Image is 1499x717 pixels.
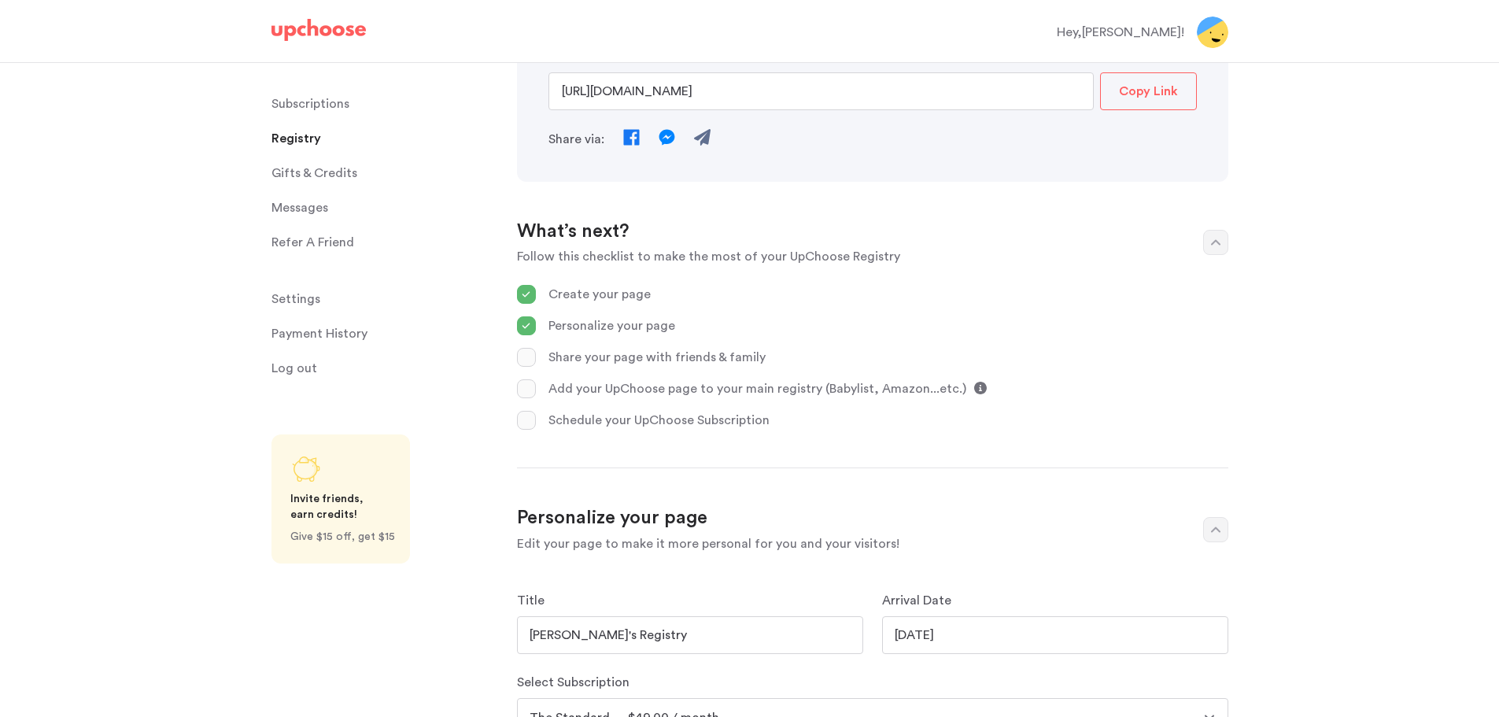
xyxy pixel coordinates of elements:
[517,616,863,654] input: TestT placeholder
[271,227,354,258] p: Refer A Friend
[694,129,711,146] img: Send Email
[271,227,498,258] a: Refer A Friend
[271,88,349,120] p: Subscriptions
[271,192,328,224] span: Messages
[271,434,410,564] a: Share UpChoose
[517,506,1187,531] p: Personalize your page
[271,19,366,41] img: UpChoose
[548,316,1228,335] p: Personalize your page
[548,348,1228,367] p: Share your page with friends & family
[271,318,367,349] p: Payment History
[517,673,1228,692] p: Select Subscription
[271,88,498,120] a: Subscriptions
[1119,82,1178,101] p: Copy Link
[517,591,863,610] p: Title
[517,534,1187,553] p: Edit your page to make it more personal for you and your visitors!
[1100,72,1197,110] button: Copy Link
[548,411,1228,430] p: Schedule your UpChoose Subscription
[271,157,498,189] a: Gifts & Credits
[548,379,966,398] p: Add your UpChoose page to your main registry (Babylist, Amazon...etc.)
[517,247,1187,266] p: Follow this checklist to make the most of your UpChoose Registry
[517,220,1187,245] h2: What’s next?
[271,192,498,224] a: Messages
[271,123,498,154] a: Registry
[882,591,1228,610] p: Arrival Date
[271,283,498,315] a: Settings
[271,157,357,189] span: Gifts & Credits
[271,318,498,349] a: Payment History
[548,130,604,149] p: Share via:
[271,353,317,384] span: Log out
[271,353,498,384] a: Log out
[271,19,366,48] a: UpChoose
[623,129,640,146] img: Facebook
[659,129,675,146] img: Messenger
[271,123,321,154] span: Registry
[1057,23,1184,42] div: Hey, [PERSON_NAME] !
[271,283,320,315] span: Settings
[548,285,1228,304] p: Create your page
